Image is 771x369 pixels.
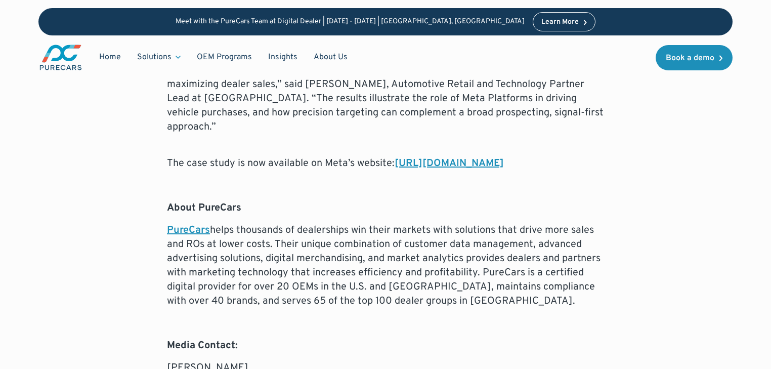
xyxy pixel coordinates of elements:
a: PureCars [167,224,210,237]
a: OEM Programs [189,48,260,67]
p: “PureCar’s use of [PERSON_NAME] showcases the power of a cross-channel strategy on outcomes, open... [167,49,604,148]
a: Home [91,48,129,67]
a: Insights [260,48,306,67]
p: Meet with the PureCars Team at Digital Dealer | [DATE] - [DATE] | [GEOGRAPHIC_DATA], [GEOGRAPHIC_... [176,18,525,26]
p: helps thousands of dealerships win their markets with solutions that drive more sales and ROs at ... [167,223,604,308]
a: [URL][DOMAIN_NAME] [395,157,504,170]
a: About Us [306,48,356,67]
p: The case study is now available on Meta’s website: [167,156,604,171]
img: purecars logo [38,44,83,71]
div: Solutions [137,52,172,63]
div: Book a demo [666,54,714,62]
a: Book a demo [656,45,733,70]
div: Learn More [541,19,579,26]
strong: Media Contact: [167,339,238,352]
div: Solutions [129,48,189,67]
a: main [38,44,83,71]
a: Learn More [533,12,595,31]
p: ‍ [167,316,604,331]
strong: About PureCars [167,201,241,215]
p: ‍ [167,179,604,193]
